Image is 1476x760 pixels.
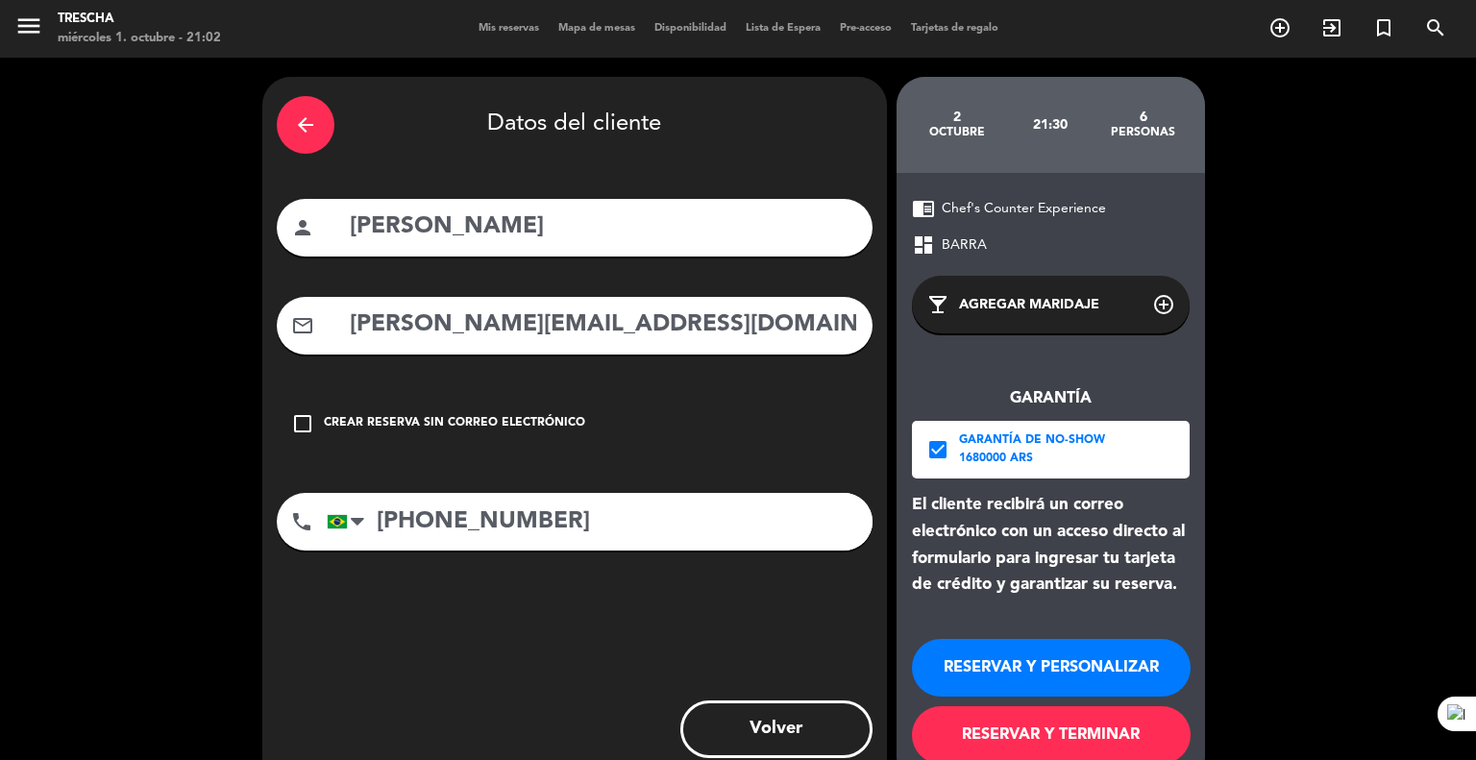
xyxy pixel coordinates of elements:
i: local_bar [926,293,949,316]
span: Chef's Counter Experience [942,198,1106,220]
button: local_barAgregar maridajeadd_circle_outline [912,276,1190,333]
button: menu [14,12,43,47]
i: person [291,216,314,239]
div: Garantía [912,386,1190,411]
span: dashboard [912,233,935,257]
span: Pre-acceso [830,23,901,34]
span: Disponibilidad [645,23,736,34]
span: chrome_reader_mode [912,197,935,220]
i: arrow_back [294,113,317,136]
span: BARRA [942,234,987,257]
i: exit_to_app [1320,16,1343,39]
div: Crear reserva sin correo electrónico [324,414,585,433]
button: Volver [680,700,873,758]
div: Garantía de no-show [959,431,1105,451]
div: miércoles 1. octubre - 21:02 [58,29,221,48]
i: mail_outline [291,314,314,337]
i: add_circle_outline [1268,16,1291,39]
div: 1680000 ARS [959,450,1105,469]
i: add_circle_outline [1152,293,1175,316]
i: check_box [926,438,949,461]
div: 2 [911,110,1004,125]
i: menu [14,12,43,40]
div: Trescha [58,10,221,29]
button: RESERVAR Y PERSONALIZAR [912,639,1191,697]
span: Tarjetas de regalo [901,23,1008,34]
div: octubre [911,125,1004,140]
div: 6 [1096,110,1190,125]
div: personas [1096,125,1190,140]
span: Lista de Espera [736,23,830,34]
div: Datos del cliente [277,91,873,159]
div: El cliente recibirá un correo electrónico con un acceso directo al formulario para ingresar tu ta... [912,492,1190,599]
i: turned_in_not [1372,16,1395,39]
i: phone [290,510,313,533]
div: 21:30 [1003,91,1096,159]
div: Brazil (Brasil): +55 [328,494,372,550]
span: Mis reservas [469,23,549,34]
span: Agregar maridaje [959,294,1099,316]
input: Email del cliente [348,306,858,345]
i: search [1424,16,1447,39]
input: Nombre del cliente [348,208,858,247]
input: Número de teléfono... [327,493,873,551]
i: check_box_outline_blank [291,412,314,435]
span: Mapa de mesas [549,23,645,34]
